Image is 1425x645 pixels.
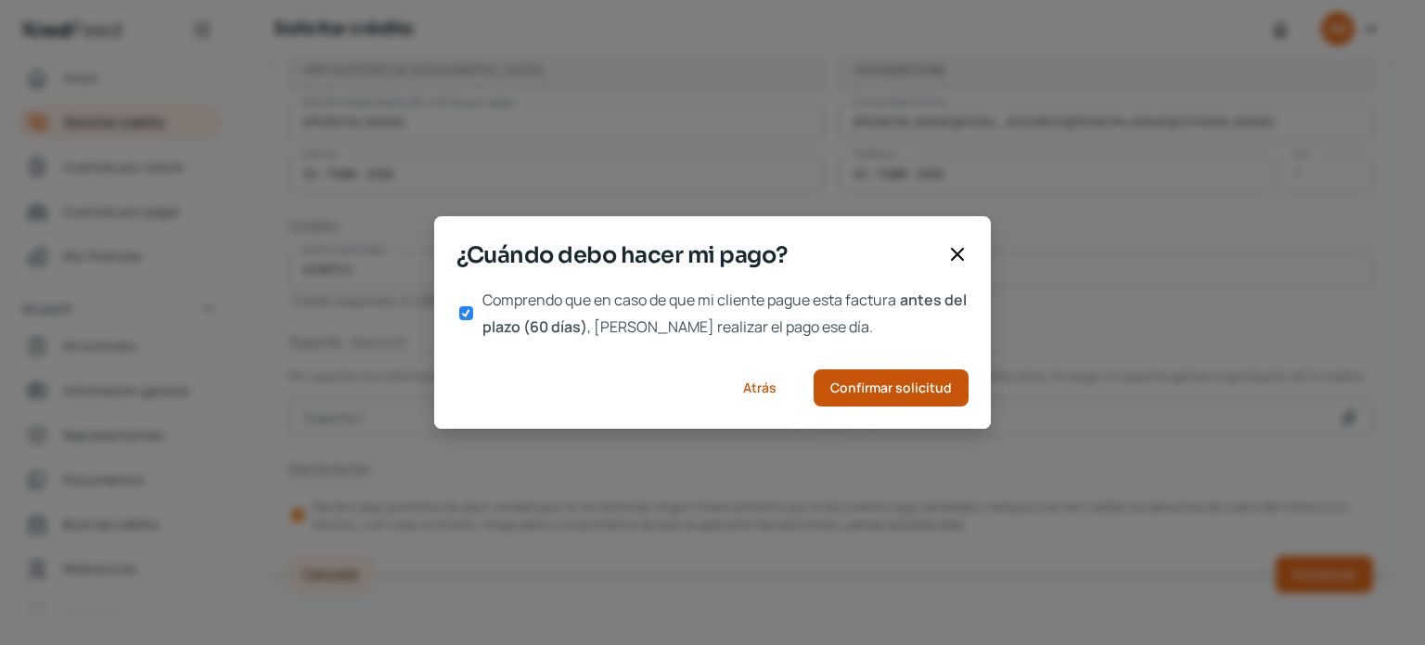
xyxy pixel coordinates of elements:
span: Comprendo que en caso de que mi cliente pague esta factura [482,290,896,310]
button: Confirmar solicitud [814,369,969,406]
span: Atrás [743,381,777,394]
button: Atrás [720,369,799,406]
span: antes del plazo (60 días) [482,290,967,337]
span: Confirmar solicitud [830,381,952,394]
span: , [PERSON_NAME] realizar el pago ese día. [587,316,873,337]
span: ¿Cuándo debo hacer mi pago? [456,239,939,272]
